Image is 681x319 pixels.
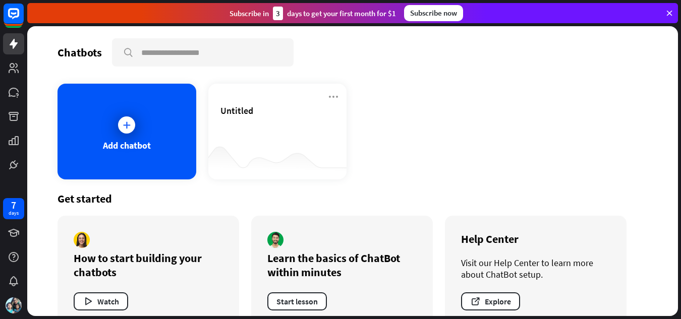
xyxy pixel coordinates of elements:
div: Subscribe now [404,5,463,21]
div: Help Center [461,232,610,246]
button: Explore [461,292,520,310]
div: Get started [58,192,648,206]
div: days [9,210,19,217]
div: 7 [11,201,16,210]
button: Watch [74,292,128,310]
div: Add chatbot [103,140,151,151]
div: 3 [273,7,283,20]
span: Untitled [220,105,253,116]
a: 7 days [3,198,24,219]
div: Chatbots [58,45,102,59]
button: Start lesson [267,292,327,310]
div: Visit our Help Center to learn more about ChatBot setup. [461,257,610,280]
div: How to start building your chatbots [74,251,223,279]
div: Subscribe in days to get your first month for $1 [230,7,396,20]
button: Open LiveChat chat widget [8,4,38,34]
img: author [267,232,283,248]
img: author [74,232,90,248]
div: Learn the basics of ChatBot within minutes [267,251,417,279]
